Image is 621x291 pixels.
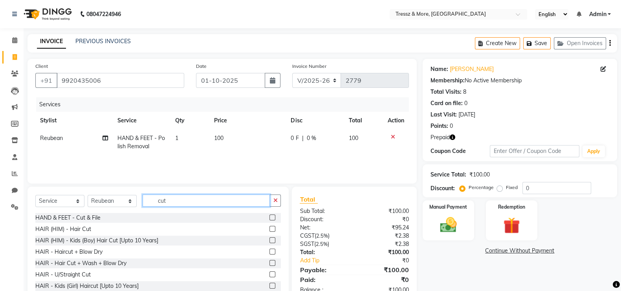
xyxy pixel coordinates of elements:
[35,282,139,290] div: HAIR - Kids (Girl) Haircut [Upto 10 Years]
[35,112,113,129] th: Stylist
[490,145,579,157] input: Enter Offer / Coupon Code
[196,63,207,70] label: Date
[498,215,525,236] img: _gift.svg
[300,232,314,239] span: CGST
[354,224,415,232] div: ₹95.24
[294,240,354,248] div: ( )
[475,37,520,49] button: Create New
[506,184,518,191] label: Fixed
[435,215,462,235] img: _cash.svg
[430,88,462,96] div: Total Visits:
[424,247,616,255] a: Continue Without Payment
[35,63,48,70] label: Client
[315,241,327,247] span: 2.5%
[294,248,354,256] div: Total:
[75,38,131,45] a: PREVIOUS INVOICES
[430,65,448,73] div: Name:
[469,171,490,179] div: ₹100.00
[430,99,463,107] div: Card on file:
[86,3,121,25] b: 08047224946
[294,215,354,224] div: Discount:
[354,248,415,256] div: ₹100.00
[430,111,457,119] div: Last Visit:
[20,3,74,25] img: logo
[294,256,364,265] a: Add Tip
[294,207,354,215] div: Sub Total:
[35,73,57,88] button: +91
[354,232,415,240] div: ₹2.38
[365,256,415,265] div: ₹0
[291,134,299,142] span: 0 F
[430,76,465,85] div: Membership:
[464,99,467,107] div: 0
[35,259,126,267] div: HAIR - Hair Cut + Wash + Blow Dry
[458,111,475,119] div: [DATE]
[294,232,354,240] div: ( )
[430,133,450,142] span: Prepaid
[35,225,91,233] div: HAIR (HIM) - Hair Cut
[300,240,314,247] span: SGST
[429,204,467,211] label: Manual Payment
[209,112,286,129] th: Price
[117,135,165,150] span: HAND & FEET - Polish Removal
[450,65,494,73] a: [PERSON_NAME]
[40,135,63,142] span: Reubean
[214,135,223,142] span: 100
[113,112,171,129] th: Service
[589,10,606,18] span: Admin
[349,135,358,142] span: 100
[35,248,103,256] div: HAIR - Haircut + Blow Dry
[300,195,318,204] span: Total
[35,214,101,222] div: HAND & FEET - Cut & File
[286,112,344,129] th: Disc
[302,134,303,142] span: |
[354,240,415,248] div: ₹2.38
[35,271,91,279] div: HAIR - U/Straight Cut
[469,184,494,191] label: Percentage
[354,275,415,284] div: ₹0
[35,236,158,245] div: HAIR (HIM) - Kids (Boy) Hair Cut [Upto 10 Years]
[354,265,415,275] div: ₹100.00
[450,122,453,130] div: 0
[37,35,66,49] a: INVOICE
[306,134,316,142] span: 0 %
[430,171,466,179] div: Service Total:
[354,207,415,215] div: ₹100.00
[523,37,551,49] button: Save
[383,112,409,129] th: Action
[170,112,209,129] th: Qty
[583,145,605,157] button: Apply
[175,135,178,142] span: 1
[294,265,354,275] div: Payable:
[294,275,354,284] div: Paid:
[430,147,490,155] div: Coupon Code
[554,37,606,49] button: Open Invoices
[292,63,326,70] label: Invoice Number
[430,76,609,85] div: No Active Membership
[316,233,328,239] span: 2.5%
[498,204,525,211] label: Redemption
[294,224,354,232] div: Net:
[463,88,466,96] div: 8
[344,112,383,129] th: Total
[57,73,184,88] input: Search by Name/Mobile/Email/Code
[354,215,415,224] div: ₹0
[430,184,455,193] div: Discount:
[143,195,270,207] input: Search or Scan
[36,97,415,112] div: Services
[430,122,448,130] div: Points:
